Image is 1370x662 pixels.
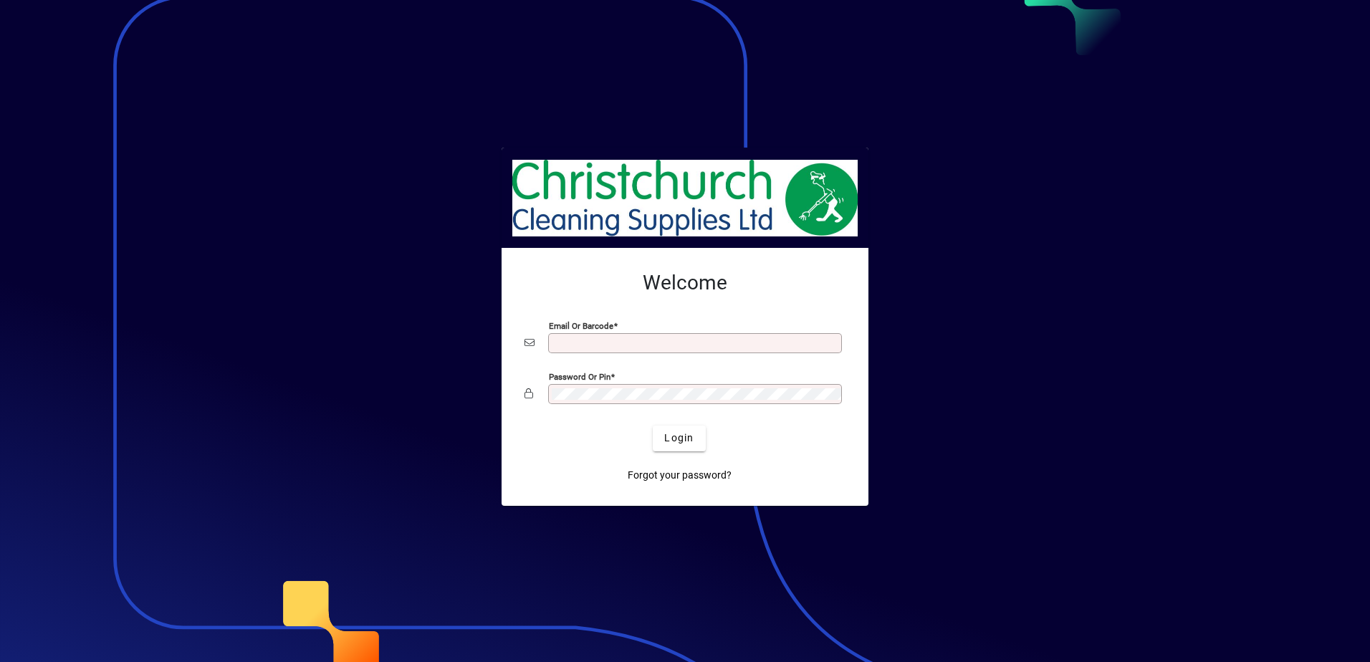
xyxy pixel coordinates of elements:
[628,468,732,483] span: Forgot your password?
[549,371,610,381] mat-label: Password or Pin
[664,431,694,446] span: Login
[653,426,705,451] button: Login
[524,271,846,295] h2: Welcome
[622,463,737,489] a: Forgot your password?
[549,320,613,330] mat-label: Email or Barcode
